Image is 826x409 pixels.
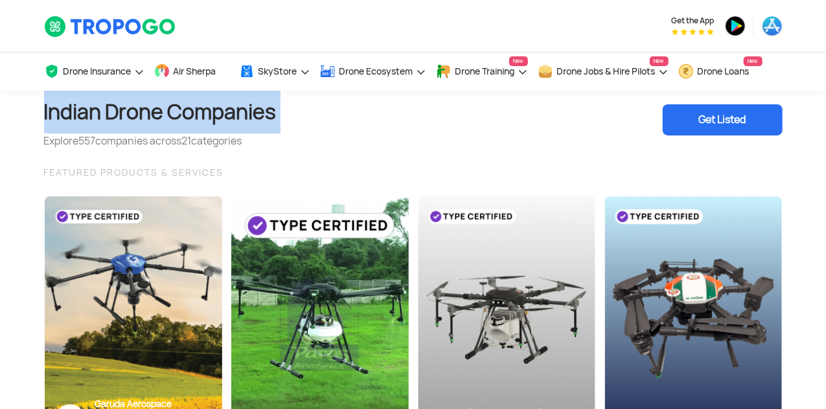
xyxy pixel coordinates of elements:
[44,53,144,91] a: Drone Insurance
[239,53,310,91] a: SkyStore
[762,16,783,36] img: ic_appstore.png
[663,104,783,135] div: Get Listed
[320,53,426,91] a: Drone Ecosystem
[678,53,763,91] a: Drone LoansNew
[44,91,277,134] h1: Indian Drone Companies
[339,66,413,76] span: Drone Ecosystem
[154,53,229,91] a: Air Sherpa
[44,134,277,149] div: Explore companies across categories
[63,66,132,76] span: Drone Insurance
[182,134,192,148] span: 21
[557,66,656,76] span: Drone Jobs & Hire Pilots
[672,29,714,35] img: App Raking
[436,53,528,91] a: Drone TrainingNew
[455,66,515,76] span: Drone Training
[44,165,783,180] div: FEATURED PRODUCTS & SERVICES
[44,16,177,38] img: TropoGo Logo
[698,66,750,76] span: Drone Loans
[672,16,715,26] span: Get the App
[79,134,96,148] span: 557
[258,66,297,76] span: SkyStore
[509,56,528,66] span: New
[744,56,763,66] span: New
[725,16,746,36] img: ic_playstore.png
[538,53,669,91] a: Drone Jobs & Hire PilotsNew
[650,56,669,66] span: New
[174,66,216,76] span: Air Sherpa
